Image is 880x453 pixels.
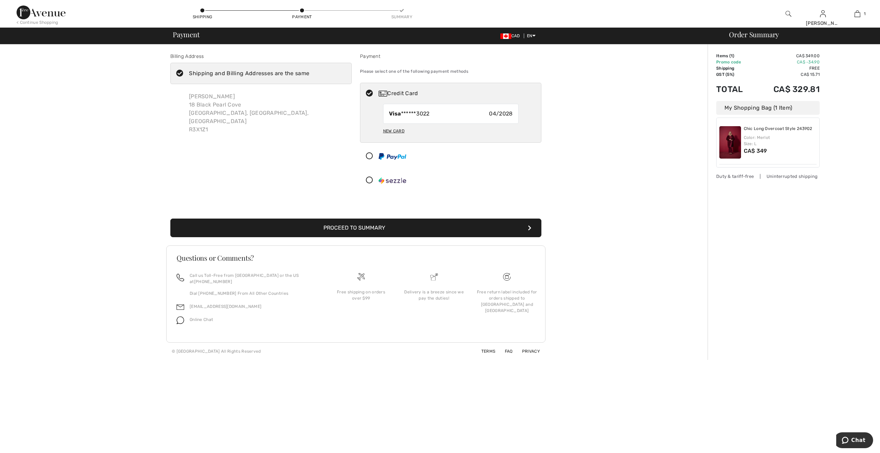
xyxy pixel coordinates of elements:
[476,289,538,314] div: Free return label included for orders shipped to [GEOGRAPHIC_DATA] and [GEOGRAPHIC_DATA]
[170,53,352,60] div: Billing Address
[716,78,754,101] td: Total
[716,173,820,180] div: Duty & tariff-free | Uninterrupted shipping
[754,53,820,59] td: CA$ 349.00
[503,273,511,281] img: Free shipping on orders over $99
[806,20,840,27] div: [PERSON_NAME]
[500,33,511,39] img: Canadian Dollar
[389,110,401,117] strong: Visa
[292,14,312,20] div: Payment
[719,126,741,159] img: Chic Long Overcoat Style 243902
[840,10,874,18] a: 1
[360,53,541,60] div: Payment
[731,53,733,58] span: 1
[716,101,820,115] div: My Shopping Bag (1 Item)
[170,219,541,237] button: Proceed to Summary
[786,10,791,18] img: search the website
[172,348,261,354] div: © [GEOGRAPHIC_DATA] All Rights Reserved
[836,432,873,450] iframe: Opens a widget where you can chat to one of our agents
[190,304,261,309] a: [EMAIL_ADDRESS][DOMAIN_NAME]
[190,272,316,285] p: Call us Toll-Free from [GEOGRAPHIC_DATA] or the US at
[854,10,860,18] img: My Bag
[820,10,826,18] img: My Info
[383,125,404,137] div: New Card
[514,349,540,354] a: Privacy
[744,134,817,147] div: Color: Merlot Size: L
[754,78,820,101] td: CA$ 329.81
[379,153,406,160] img: PayPal
[173,31,199,38] span: Payment
[183,87,352,139] div: [PERSON_NAME] 18 Black Pearl Cove [GEOGRAPHIC_DATA], [GEOGRAPHIC_DATA], [GEOGRAPHIC_DATA] R3X1Z1
[716,59,754,65] td: Promo code
[177,254,535,261] h3: Questions or Comments?
[527,33,536,38] span: EN
[721,31,876,38] div: Order Summary
[754,65,820,71] td: Free
[190,290,316,296] p: Dial [PHONE_NUMBER] From All Other Countries
[430,273,438,281] img: Delivery is a breeze since we pay the duties!
[330,289,392,301] div: Free shipping on orders over $99
[744,126,812,132] a: Chic Long Overcoat Style 243902
[716,65,754,71] td: Shipping
[379,91,387,97] img: Credit Card
[744,148,767,154] span: CA$ 349
[500,33,523,38] span: CAD
[177,303,184,311] img: email
[17,19,58,26] div: < Continue Shopping
[17,6,66,19] img: 1ère Avenue
[379,177,406,184] img: Sezzle
[194,279,232,284] a: [PHONE_NUMBER]
[489,110,512,118] span: 04/2028
[177,274,184,281] img: call
[473,349,496,354] a: Terms
[497,349,513,354] a: FAQ
[716,71,754,78] td: GST (5%)
[189,69,309,78] div: Shipping and Billing Addresses are the same
[716,53,754,59] td: Items ( )
[754,59,820,65] td: CA$ -34.90
[379,89,537,98] div: Credit Card
[403,289,465,301] div: Delivery is a breeze since we pay the duties!
[360,63,541,80] div: Please select one of the following payment methods
[192,14,213,20] div: Shipping
[391,14,412,20] div: Summary
[864,11,866,17] span: 1
[177,316,184,324] img: chat
[190,317,213,322] span: Online Chat
[820,10,826,17] a: Sign In
[357,273,365,281] img: Free shipping on orders over $99
[754,71,820,78] td: CA$ 15.71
